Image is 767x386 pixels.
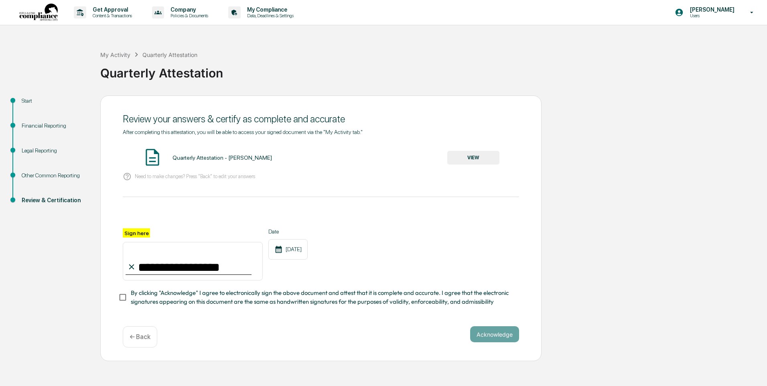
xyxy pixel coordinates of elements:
div: Legal Reporting [22,146,87,155]
div: [DATE] [268,239,308,260]
button: Acknowledge [470,326,519,342]
p: Users [684,13,739,18]
p: ← Back [130,333,150,341]
div: My Activity [100,51,130,58]
div: Review & Certification [22,196,87,205]
button: VIEW [447,151,499,165]
iframe: Open customer support [741,360,763,381]
span: By clicking "Acknowledge" I agree to electronically sign the above document and attest that it is... [131,288,513,307]
p: [PERSON_NAME] [684,6,739,13]
label: Sign here [123,228,150,238]
div: Quarterly Attestation [100,59,763,80]
p: Company [164,6,212,13]
p: Need to make changes? Press "Back" to edit your answers [135,173,255,179]
div: Quarterly Attestation - [PERSON_NAME] [172,154,272,161]
div: Quarterly Attestation [142,51,197,58]
div: Other Common Reporting [22,171,87,180]
p: My Compliance [241,6,298,13]
label: Date [268,228,308,235]
div: Financial Reporting [22,122,87,130]
img: Document Icon [142,147,162,167]
img: logo [19,4,58,22]
p: Get Approval [86,6,136,13]
div: Start [22,97,87,105]
div: Review your answers & certify as complete and accurate [123,113,519,125]
span: After completing this attestation, you will be able to access your signed document via the "My Ac... [123,129,363,135]
p: Policies & Documents [164,13,212,18]
p: Data, Deadlines & Settings [241,13,298,18]
p: Content & Transactions [86,13,136,18]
